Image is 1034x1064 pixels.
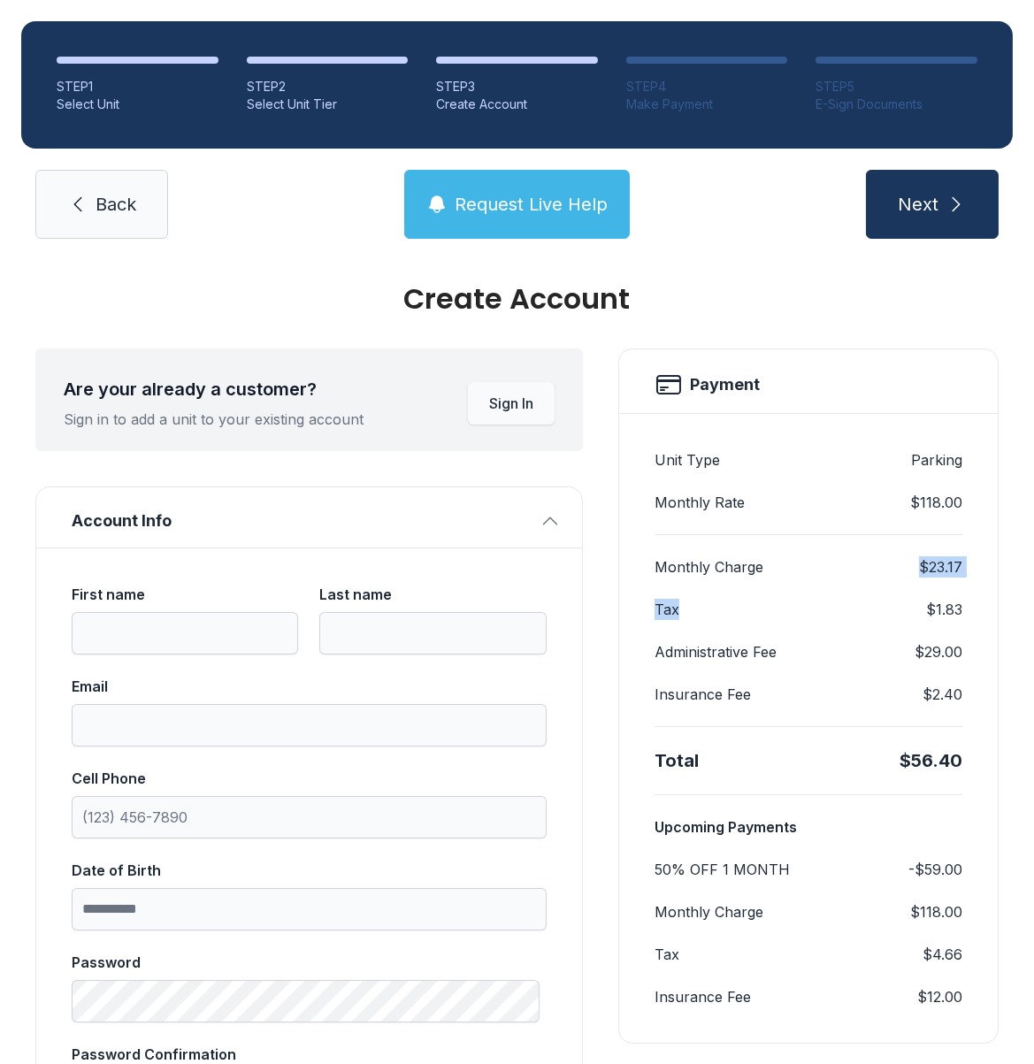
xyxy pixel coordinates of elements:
div: Create Account [35,285,999,313]
div: Date of Birth [72,860,547,881]
span: Next [898,192,938,217]
dd: Parking [911,449,962,471]
span: Sign In [489,393,533,414]
input: Password [72,980,540,1022]
dd: -$59.00 [908,859,962,880]
span: Request Live Help [455,192,608,217]
dt: Administrative Fee [655,641,777,662]
div: Password [72,952,547,973]
div: STEP 1 [57,78,218,96]
div: Total [655,748,699,773]
div: STEP 3 [436,78,598,96]
dt: Tax [655,944,679,965]
dt: Monthly Rate [655,492,745,513]
dd: $29.00 [915,641,962,662]
input: Date of Birth [72,888,547,930]
div: Are your already a customer? [64,377,364,402]
input: Cell Phone [72,796,547,838]
dd: $118.00 [910,901,962,922]
div: Email [72,676,547,697]
dd: $2.40 [923,684,962,705]
dt: Insurance Fee [655,986,751,1007]
dt: Unit Type [655,449,720,471]
dd: $12.00 [917,986,962,1007]
dt: 50% OFF 1 MONTH [655,859,790,880]
div: Cell Phone [72,768,547,789]
input: Email [72,704,547,746]
dd: $4.66 [923,944,962,965]
div: $56.40 [900,748,962,773]
div: STEP 5 [816,78,977,96]
div: STEP 4 [626,78,788,96]
dd: $118.00 [910,492,962,513]
div: STEP 2 [247,78,409,96]
div: Select Unit Tier [247,96,409,113]
dt: Monthly Charge [655,556,763,578]
span: Account Info [72,509,532,533]
div: Select Unit [57,96,218,113]
h2: Payment [690,372,760,397]
span: Back [96,192,136,217]
dt: Insurance Fee [655,684,751,705]
dd: $1.83 [926,599,962,620]
dt: Tax [655,599,679,620]
dt: Monthly Charge [655,901,763,922]
input: Last name [319,612,546,654]
div: Create Account [436,96,598,113]
div: Make Payment [626,96,788,113]
dd: $23.17 [919,556,962,578]
div: First name [72,584,298,605]
div: Sign in to add a unit to your existing account [64,409,364,430]
div: Last name [319,584,546,605]
div: E-Sign Documents [816,96,977,113]
h3: Upcoming Payments [655,816,962,838]
input: First name [72,612,298,654]
button: Account Info [36,487,582,547]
